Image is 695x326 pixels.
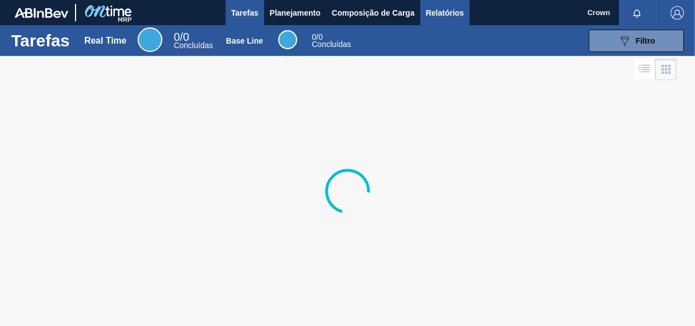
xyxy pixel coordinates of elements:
[84,36,126,46] div: Real Time
[226,36,263,45] div: Base Line
[173,41,213,50] span: Concluídas
[173,32,213,49] div: Real Time
[11,34,70,47] h1: Tarefas
[619,5,655,21] button: Notificações
[138,27,162,52] div: Real Time
[312,34,351,48] div: Base Line
[670,6,684,20] img: Logout
[173,31,189,43] span: / 0
[426,6,464,20] span: Relatórios
[278,30,297,49] div: Base Line
[15,8,68,18] img: TNhmsLtSVTkK8tSr43FrP2fwEKptu5GPRR3wAAAABJRU5ErkJggg==
[231,6,259,20] span: Tarefas
[312,32,322,41] span: / 0
[589,30,684,52] button: Filtro
[270,6,321,20] span: Planejamento
[312,40,351,49] span: Concluídas
[636,36,655,45] span: Filtro
[332,6,415,20] span: Composição de Carga
[173,31,180,43] span: 0
[312,32,316,41] span: 0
